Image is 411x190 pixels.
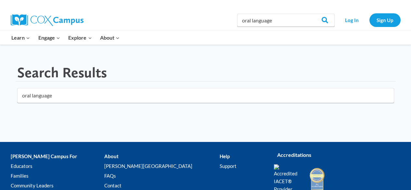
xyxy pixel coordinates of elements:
span: Explore [68,33,92,42]
a: [PERSON_NAME][GEOGRAPHIC_DATA] [104,161,220,171]
span: Learn [11,33,30,42]
strong: Accreditations [277,152,311,158]
a: Sign Up [369,13,401,27]
a: Support [220,161,264,171]
nav: Primary Navigation [7,31,124,44]
a: FAQs [104,171,220,181]
span: About [100,33,120,42]
a: Log In [338,13,366,27]
a: Educators [11,161,104,171]
h1: Search Results [17,64,107,81]
img: Cox Campus [11,14,83,26]
input: Search Cox Campus [237,14,335,27]
nav: Secondary Navigation [338,13,401,27]
a: Families [11,171,104,181]
input: Search for... [17,88,394,103]
span: Engage [38,33,60,42]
